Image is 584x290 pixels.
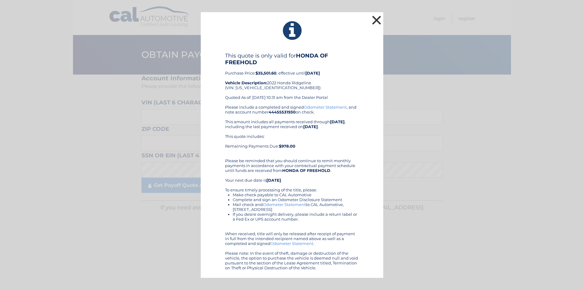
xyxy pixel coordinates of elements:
div: Please include a completed and signed , and note account number on check. This amount includes al... [225,105,359,270]
b: $978.00 [279,144,295,148]
b: [DATE] [303,124,318,129]
button: × [370,14,383,26]
a: Odometer Statement [263,202,306,207]
li: Complete and sign an Odometer Disclosure Statement [233,197,359,202]
b: $35,501.60 [255,71,276,75]
b: HONDA OF FREEHOLD [282,168,330,173]
li: If you desire overnight delivery, please include a return label or a Fed Ex or UPS account number. [233,212,359,222]
li: Make check payable to CAL Automotive [233,192,359,197]
b: HONDA OF FREEHOLD [225,52,328,66]
h4: This quote is only valid for [225,52,359,66]
b: [DATE] [266,178,281,183]
strong: Vehicle Description: [225,80,267,85]
a: Odometer Statement [270,241,313,246]
b: [DATE] [305,71,320,75]
div: Purchase Price: , effective until 2022 Honda Ridgeline (VIN: [US_VEHICLE_IDENTIFICATION_NUMBER]) ... [225,52,359,105]
div: This quote includes: Remaining Payments Due: [225,134,359,153]
b: [DATE] [330,119,345,124]
b: 44455531930 [269,110,296,114]
li: Mail check and to CAL Automotive, [STREET_ADDRESS] [233,202,359,212]
a: Odometer Statement [304,105,347,110]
